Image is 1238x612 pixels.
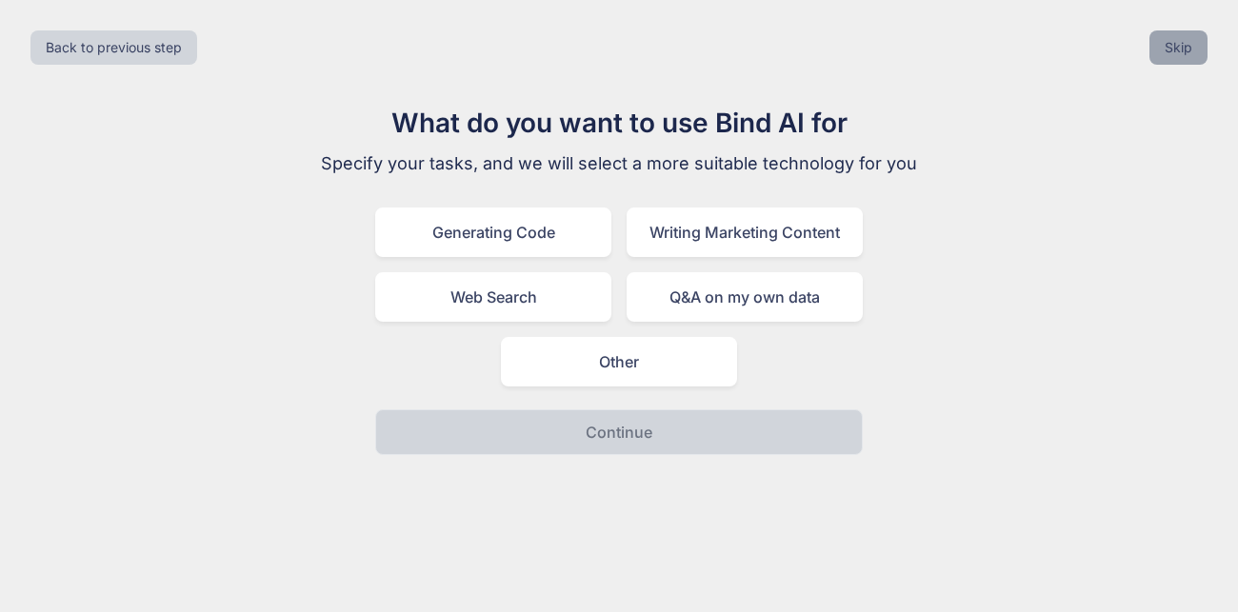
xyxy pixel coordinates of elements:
[627,272,863,322] div: Q&A on my own data
[1149,30,1208,65] button: Skip
[375,409,863,455] button: Continue
[375,272,611,322] div: Web Search
[501,337,737,386] div: Other
[375,207,611,257] div: Generating Code
[299,150,939,177] p: Specify your tasks, and we will select a more suitable technology for you
[627,207,863,257] div: Writing Marketing Content
[586,421,652,444] p: Continue
[30,30,197,65] button: Back to previous step
[299,103,939,143] h1: What do you want to use Bind AI for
